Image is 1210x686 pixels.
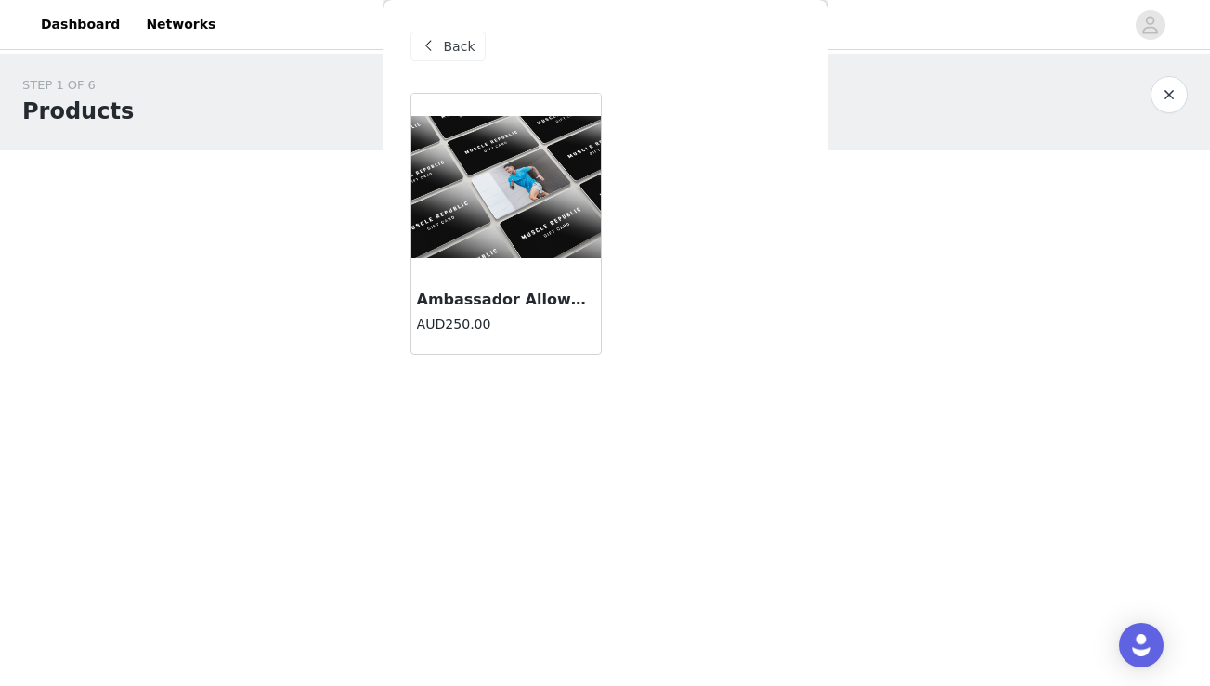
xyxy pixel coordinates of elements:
[444,37,475,57] span: Back
[135,4,227,45] a: Networks
[1141,10,1159,40] div: avatar
[30,4,131,45] a: Dashboard
[417,289,595,311] h3: Ambassador Allowance
[417,315,595,334] h4: AUD250.00
[22,95,134,128] h1: Products
[22,76,134,95] div: STEP 1 OF 6
[1119,623,1164,667] div: Open Intercom Messenger
[411,116,601,258] img: Ambassador Allowance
